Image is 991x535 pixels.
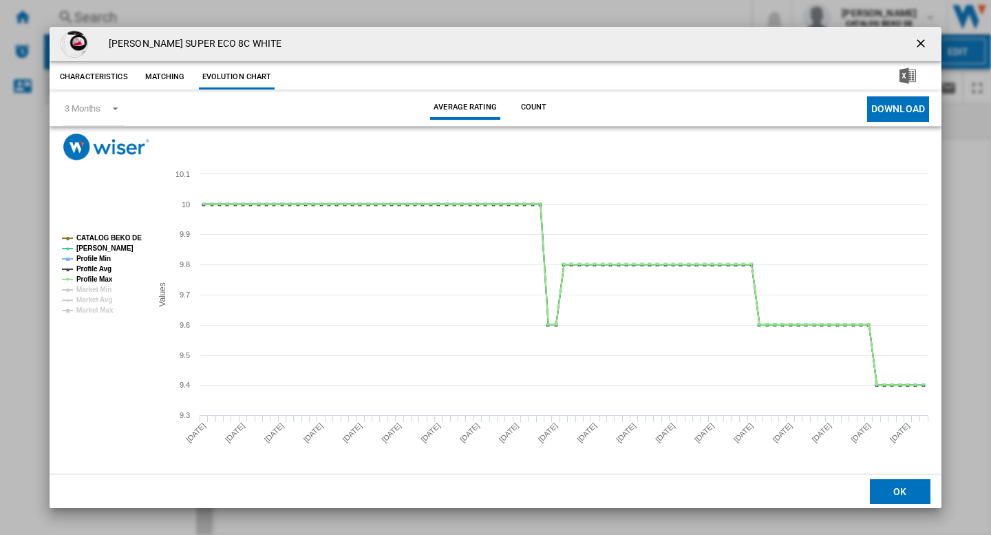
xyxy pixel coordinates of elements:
img: logo_wiser_300x94.png [63,134,149,160]
button: Download [867,96,929,122]
tspan: Profile Max [76,275,113,283]
tspan: Market Avg [76,296,112,304]
tspan: [DATE] [732,421,755,444]
tspan: [DATE] [537,421,560,444]
tspan: Market Min [76,286,111,293]
button: OK [870,479,930,504]
button: getI18NText('BUTTONS.CLOSE_DIALOG') [908,30,936,58]
tspan: [DATE] [888,421,911,444]
button: Characteristics [56,65,131,90]
tspan: [DATE] [498,421,520,444]
button: Matching [135,65,195,90]
tspan: [DATE] [654,421,676,444]
tspan: 10.1 [175,170,190,178]
img: bauknecht-warmepumpentrockner-tr-super-eco-8c-4-jahre-herstellergarantie.jpg [61,30,88,58]
div: 3 Months [65,103,100,114]
tspan: [DATE] [302,421,325,444]
tspan: [DATE] [458,421,481,444]
tspan: [DATE] [575,421,598,444]
tspan: Profile Avg [76,265,111,273]
button: Download in Excel [877,65,938,90]
tspan: 9.8 [180,260,190,269]
tspan: 9.4 [180,381,190,389]
tspan: [DATE] [380,421,403,444]
tspan: Profile Min [76,255,111,262]
tspan: 9.6 [180,321,190,329]
md-dialog: Product popup [50,27,941,508]
tspan: [DATE] [341,421,363,444]
tspan: [PERSON_NAME] [76,244,134,252]
tspan: 10 [182,200,190,209]
tspan: Values [158,282,167,306]
img: excel-24x24.png [899,67,916,84]
tspan: [DATE] [224,421,246,444]
button: Evolution chart [199,65,275,90]
tspan: [DATE] [419,421,442,444]
tspan: [DATE] [615,421,637,444]
tspan: 9.7 [180,291,190,299]
tspan: [DATE] [693,421,716,444]
tspan: Market Max [76,306,114,314]
tspan: CATALOG BEKO DE [76,234,142,242]
tspan: 9.9 [180,230,190,238]
button: Average rating [430,95,500,120]
tspan: 9.5 [180,351,190,359]
tspan: [DATE] [263,421,286,444]
tspan: [DATE] [810,421,833,444]
button: Count [504,95,564,120]
h4: [PERSON_NAME] SUPER ECO 8C WHITE [102,37,281,51]
ng-md-icon: getI18NText('BUTTONS.CLOSE_DIALOG') [914,36,930,53]
tspan: [DATE] [184,421,207,444]
tspan: [DATE] [771,421,794,444]
tspan: [DATE] [849,421,872,444]
tspan: 9.3 [180,411,190,419]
